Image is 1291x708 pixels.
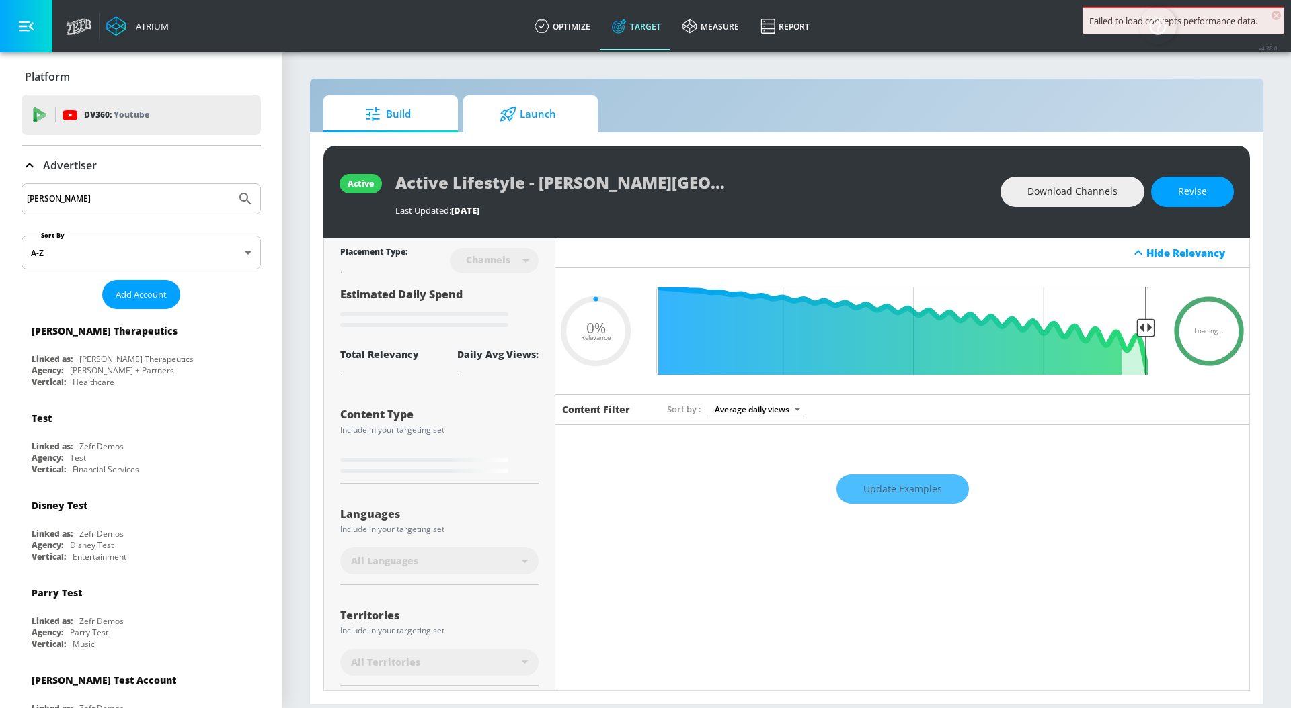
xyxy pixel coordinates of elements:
[1194,328,1224,335] span: Loading...
[32,586,82,599] div: Parry Test
[586,320,606,335] span: 0%
[1259,44,1278,52] span: v 4.28.0
[340,426,539,434] div: Include in your targeting set
[22,95,261,135] div: DV360: Youtube
[79,528,124,539] div: Zefr Demos
[1139,7,1177,44] button: Open Resource Center
[79,615,124,627] div: Zefr Demos
[340,348,419,361] div: Total Relevancy
[1178,183,1207,200] span: Revise
[102,280,180,309] button: Add Account
[32,539,63,551] div: Agency:
[672,2,750,50] a: measure
[73,638,95,650] div: Music
[340,246,407,260] div: Placement Type:
[32,499,87,512] div: Disney Test
[351,554,418,568] span: All Languages
[114,107,149,122] p: Youtube
[340,610,539,621] div: Territories
[22,146,261,184] div: Advertiser
[340,547,539,574] div: All Languages
[340,287,539,332] div: Estimated Daily Spend
[22,58,261,95] div: Platform
[348,178,374,189] div: active
[22,576,261,653] div: Parry TestLinked as:Zefr DemosAgency:Parry TestVertical:Music
[70,539,114,551] div: Disney Test
[130,20,169,32] div: Atrium
[22,236,261,269] div: A-Z
[79,353,194,365] div: [PERSON_NAME] Therapeutics
[22,402,261,478] div: TestLinked as:Zefr DemosAgency:TestVertical:Financial Services
[340,627,539,635] div: Include in your targeting set
[27,190,231,208] input: Search by name
[395,204,987,216] div: Last Updated:
[32,627,63,638] div: Agency:
[340,409,539,420] div: Content Type
[581,335,611,341] span: Relevance
[32,365,63,376] div: Agency:
[337,98,439,130] span: Build
[32,528,73,539] div: Linked as:
[555,238,1249,268] div: Hide Relevancy
[73,376,114,388] div: Healthcare
[32,551,66,562] div: Vertical:
[524,2,601,50] a: optimize
[477,98,579,130] span: Launch
[1001,177,1144,207] button: Download Channels
[73,551,126,562] div: Entertainment
[231,184,260,214] button: Submit Search
[32,452,63,463] div: Agency:
[1027,183,1118,200] span: Download Channels
[79,441,124,452] div: Zefr Demos
[106,16,169,36] a: Atrium
[38,231,67,240] label: Sort By
[1089,15,1278,27] div: Failed to load concepts performance data.
[601,2,672,50] a: Target
[25,69,70,84] p: Platform
[340,649,539,676] div: All Territories
[22,314,261,391] div: [PERSON_NAME] TherapeuticsLinked as:[PERSON_NAME] TherapeuticsAgency:[PERSON_NAME] + PartnersVert...
[1151,177,1234,207] button: Revise
[457,348,539,361] div: Daily Avg Views:
[1272,11,1281,20] span: ×
[32,463,66,475] div: Vertical:
[32,412,52,425] div: Test
[459,254,517,265] div: Channels
[22,489,261,566] div: Disney TestLinked as:Zefr DemosAgency:Disney TestVertical:Entertainment
[340,508,539,519] div: Languages
[451,204,479,216] span: [DATE]
[340,287,463,302] span: Estimated Daily Spend
[32,376,66,388] div: Vertical:
[70,452,86,463] div: Test
[70,627,108,638] div: Parry Test
[32,353,73,365] div: Linked as:
[43,158,97,173] p: Advertiser
[340,525,539,533] div: Include in your targeting set
[708,400,806,418] div: Average daily views
[32,324,178,337] div: [PERSON_NAME] Therapeutics
[667,403,701,415] span: Sort by
[351,656,420,669] span: All Territories
[750,2,820,50] a: Report
[116,287,167,302] span: Add Account
[84,107,149,122] p: DV360:
[562,403,630,416] h6: Content Filter
[32,674,176,687] div: [PERSON_NAME] Test Account
[70,365,174,376] div: [PERSON_NAME] + Partners
[32,441,73,452] div: Linked as:
[32,615,73,627] div: Linked as:
[73,463,139,475] div: Financial Services
[650,287,1155,375] input: Final Threshold
[1146,246,1242,259] div: Hide Relevancy
[32,638,66,650] div: Vertical:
